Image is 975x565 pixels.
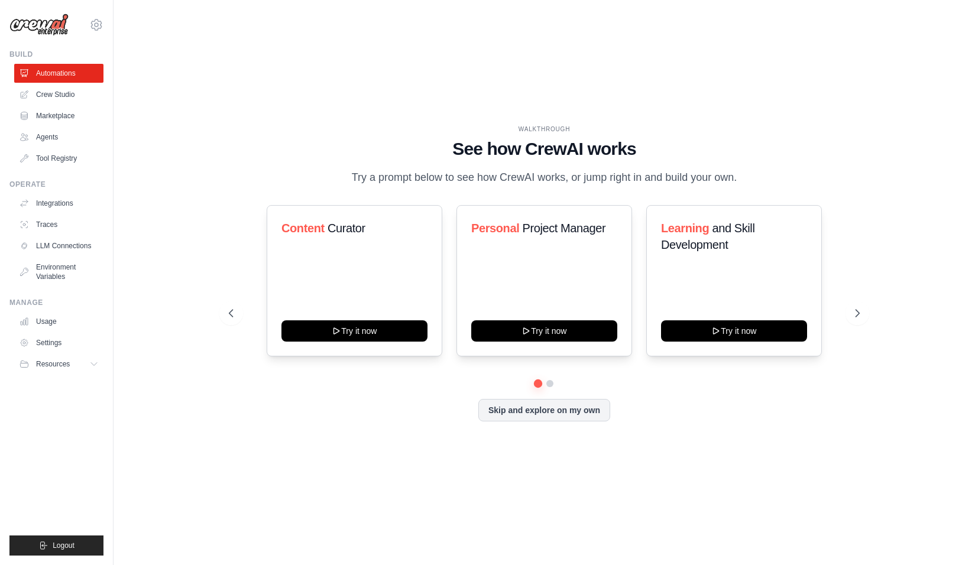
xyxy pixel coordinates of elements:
[14,215,103,234] a: Traces
[661,222,709,235] span: Learning
[36,359,70,369] span: Resources
[14,106,103,125] a: Marketplace
[14,85,103,104] a: Crew Studio
[328,222,365,235] span: Curator
[9,298,103,307] div: Manage
[523,222,606,235] span: Project Manager
[661,222,754,251] span: and Skill Development
[471,320,617,342] button: Try it now
[478,399,610,421] button: Skip and explore on my own
[9,180,103,189] div: Operate
[9,14,69,36] img: Logo
[229,138,859,160] h1: See how CrewAI works
[281,222,325,235] span: Content
[14,64,103,83] a: Automations
[14,355,103,374] button: Resources
[14,236,103,255] a: LLM Connections
[9,50,103,59] div: Build
[916,508,975,565] iframe: Chat Widget
[345,169,743,186] p: Try a prompt below to see how CrewAI works, or jump right in and build your own.
[14,333,103,352] a: Settings
[53,541,74,550] span: Logout
[14,258,103,286] a: Environment Variables
[9,535,103,556] button: Logout
[229,125,859,134] div: WALKTHROUGH
[14,128,103,147] a: Agents
[281,320,427,342] button: Try it now
[14,149,103,168] a: Tool Registry
[14,312,103,331] a: Usage
[471,222,519,235] span: Personal
[661,320,807,342] button: Try it now
[14,194,103,213] a: Integrations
